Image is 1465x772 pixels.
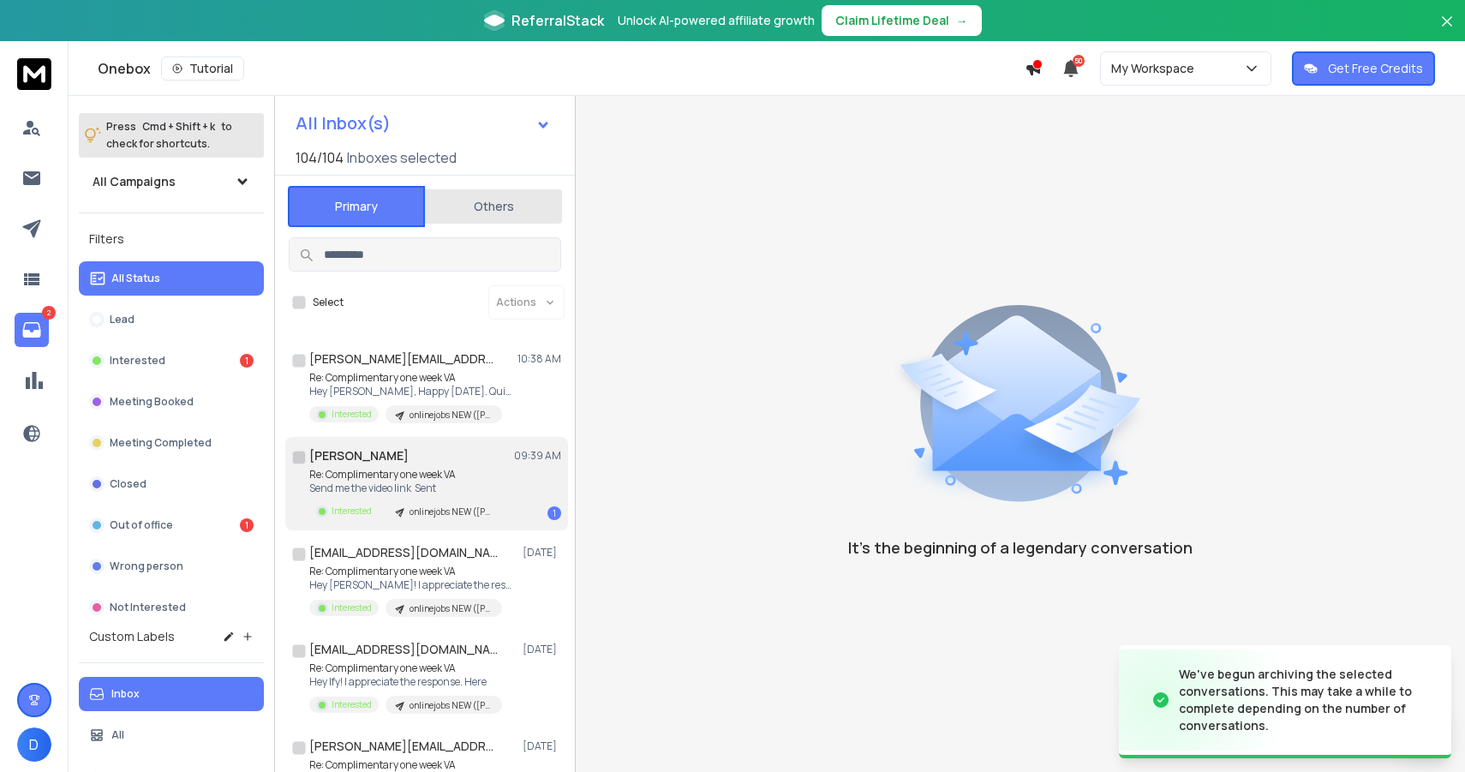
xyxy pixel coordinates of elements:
[79,508,264,542] button: Out of office1
[1179,666,1431,734] div: We've begun archiving the selected conversations. This may take a while to complete depending on ...
[79,165,264,199] button: All Campaigns
[523,643,561,656] p: [DATE]
[425,188,562,225] button: Others
[309,350,498,368] h1: [PERSON_NAME][EMAIL_ADDRESS][DOMAIN_NAME]
[79,426,264,460] button: Meeting Completed
[332,408,372,421] p: Interested
[313,296,344,309] label: Select
[309,447,409,464] h1: [PERSON_NAME]
[309,661,502,675] p: Re: Complimentary one week VA
[42,306,56,320] p: 2
[1328,60,1423,77] p: Get Free Credits
[110,560,183,573] p: Wrong person
[410,409,492,422] p: onlinejobs NEW ([PERSON_NAME] add to this one)
[848,536,1193,560] p: It’s the beginning of a legendary conversation
[523,739,561,753] p: [DATE]
[106,118,232,153] p: Press to check for shortcuts.
[956,12,968,29] span: →
[79,467,264,501] button: Closed
[89,628,175,645] h3: Custom Labels
[309,641,498,658] h1: [EMAIL_ADDRESS][DOMAIN_NAME]
[822,5,982,36] button: Claim Lifetime Deal→
[110,313,135,326] p: Lead
[309,544,498,561] h1: [EMAIL_ADDRESS][DOMAIN_NAME]
[309,482,502,495] p: Send me the video link Sent
[110,354,165,368] p: Interested
[347,147,457,168] h3: Inboxes selected
[110,395,194,409] p: Meeting Booked
[514,449,561,463] p: 09:39 AM
[79,302,264,337] button: Lead
[111,272,160,285] p: All Status
[332,505,372,518] p: Interested
[240,354,254,368] div: 1
[1073,55,1085,67] span: 50
[309,468,502,482] p: Re: Complimentary one week VA
[110,518,173,532] p: Out of office
[79,385,264,419] button: Meeting Booked
[410,699,492,712] p: onlinejobs NEW ([PERSON_NAME] add to this one)
[1119,649,1290,751] img: image
[410,506,492,518] p: onlinejobs NEW ([PERSON_NAME] add to this one)
[1292,51,1435,86] button: Get Free Credits
[332,698,372,711] p: Interested
[1111,60,1201,77] p: My Workspace
[410,602,492,615] p: onlinejobs NEW ([PERSON_NAME] add to this one)
[110,601,186,614] p: Not Interested
[161,57,244,81] button: Tutorial
[517,352,561,366] p: 10:38 AM
[1436,10,1458,51] button: Close banner
[296,147,344,168] span: 104 / 104
[111,687,140,701] p: Inbox
[309,578,515,592] p: Hey [PERSON_NAME]! I appreciate the response
[240,518,254,532] div: 1
[110,477,146,491] p: Closed
[309,385,515,398] p: Hey [PERSON_NAME], Happy [DATE]. Quick update
[93,173,176,190] h1: All Campaigns
[547,506,561,520] div: 1
[332,601,372,614] p: Interested
[79,344,264,378] button: Interested1
[309,675,502,689] p: Hey Ify! I appreciate the response. Here
[511,10,604,31] span: ReferralStack
[309,758,512,772] p: Re: Complimentary one week VA
[309,371,515,385] p: Re: Complimentary one week VA
[79,718,264,752] button: All
[17,727,51,762] button: D
[282,106,565,141] button: All Inbox(s)
[79,677,264,711] button: Inbox
[79,261,264,296] button: All Status
[288,186,425,227] button: Primary
[98,57,1025,81] div: Onebox
[79,549,264,583] button: Wrong person
[523,546,561,560] p: [DATE]
[110,436,212,450] p: Meeting Completed
[140,117,218,136] span: Cmd + Shift + k
[79,590,264,625] button: Not Interested
[296,115,391,132] h1: All Inbox(s)
[15,313,49,347] a: 2
[618,12,815,29] p: Unlock AI-powered affiliate growth
[79,227,264,251] h3: Filters
[309,738,498,755] h1: [PERSON_NAME][EMAIL_ADDRESS][DOMAIN_NAME]
[111,728,124,742] p: All
[309,565,515,578] p: Re: Complimentary one week VA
